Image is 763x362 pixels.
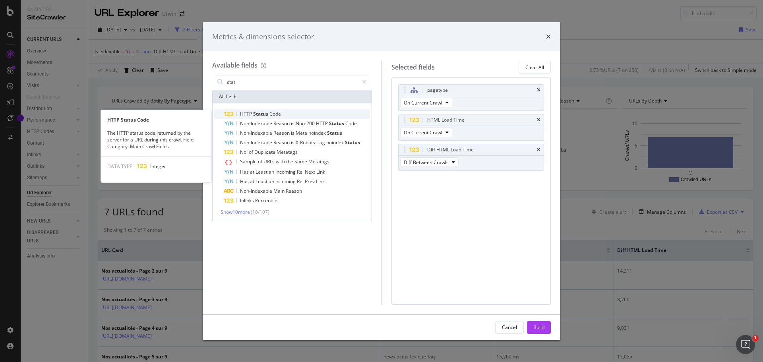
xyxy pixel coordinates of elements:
[291,120,296,127] span: is
[101,116,211,123] div: HTTP Status Code
[277,149,298,155] span: Metatags
[427,146,474,154] div: Diff HTML Load Time
[519,61,551,74] button: Clear All
[269,178,275,185] span: an
[240,120,273,127] span: Non-Indexable
[404,129,442,136] span: On Current Crawl
[297,168,305,175] span: Rel
[251,209,269,215] span: ( 10 / 107 )
[537,88,540,93] div: times
[213,90,372,103] div: All fields
[240,197,255,204] span: Inlinks
[275,168,297,175] span: Incoming
[400,128,452,137] button: On Current Crawl
[249,149,254,155] span: of
[537,147,540,152] div: times
[736,335,755,354] iframe: Intercom live chat
[329,120,345,127] span: Status
[308,158,329,165] span: Metatags
[276,158,286,165] span: with
[250,178,256,185] span: at
[240,130,273,136] span: Non-Indexable
[326,139,345,146] span: noindex
[546,32,551,42] div: times
[240,110,253,117] span: HTTP
[327,130,342,136] span: Status
[258,158,263,165] span: of
[286,158,294,165] span: the
[404,159,449,166] span: Diff Between Crawls
[305,178,316,185] span: Prev
[212,32,314,42] div: Metrics & dimensions selector
[269,168,275,175] span: an
[296,120,316,127] span: Non-200
[525,64,544,71] div: Clear All
[273,130,291,136] span: Reason
[203,22,560,340] div: modal
[291,130,296,136] span: is
[533,324,544,331] div: Build
[398,114,544,141] div: HTML Load TimetimesOn Current Crawl
[404,99,442,106] span: On Current Crawl
[256,168,269,175] span: Least
[273,188,286,194] span: Main
[398,144,544,170] div: Diff HTML Load TimetimesDiff Between Crawls
[316,120,329,127] span: HTTP
[527,321,551,334] button: Build
[255,197,277,204] span: Percentile
[254,149,277,155] span: Duplicate
[398,84,544,111] div: pagetypetimesOn Current Crawl
[273,139,291,146] span: Reason
[294,158,308,165] span: Same
[305,168,316,175] span: Next
[240,168,250,175] span: Has
[502,324,517,331] div: Cancel
[240,188,273,194] span: Non-Indexable
[296,139,326,146] span: X-Robots-Tag
[240,149,249,155] span: No.
[752,335,759,341] span: 1
[427,86,448,94] div: pagetype
[286,188,302,194] span: Reason
[256,178,269,185] span: Least
[240,178,250,185] span: Has
[221,209,250,215] span: Show 10 more
[253,110,269,117] span: Status
[316,178,325,185] span: Link
[269,110,281,117] span: Code
[273,120,291,127] span: Reason
[263,158,276,165] span: URLs
[250,168,256,175] span: at
[345,139,360,146] span: Status
[291,139,296,146] span: is
[391,63,435,72] div: Selected fields
[212,61,258,70] div: Available fields
[495,321,524,334] button: Cancel
[101,130,211,150] div: The HTTP status code returned by the server for a URL during this crawl. Field Category: Main Cra...
[240,139,273,146] span: Non-Indexable
[345,120,357,127] span: Code
[427,116,465,124] div: HTML Load Time
[400,98,452,107] button: On Current Crawl
[240,158,258,165] span: Sample
[297,178,305,185] span: Rel
[296,130,308,136] span: Meta
[400,157,459,167] button: Diff Between Crawls
[316,168,325,175] span: Link
[226,76,358,88] input: Search by field name
[537,118,540,122] div: times
[308,130,327,136] span: noindex
[275,178,297,185] span: Incoming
